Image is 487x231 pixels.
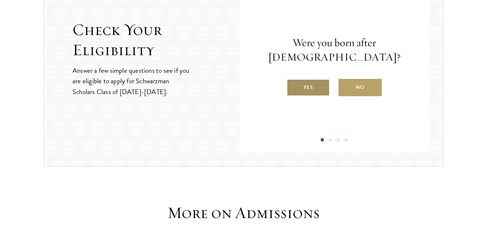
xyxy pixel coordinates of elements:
p: Answer a few simple questions to see if you are eligible to apply for Schwarzman Scholars Class o... [72,65,190,97]
label: No [338,79,382,96]
p: Were you born after [DEMOGRAPHIC_DATA]? [261,36,408,65]
label: Yes [287,79,330,96]
h2: Check Your Eligibility [72,20,240,60]
h3: More on Admissions [132,203,355,223]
